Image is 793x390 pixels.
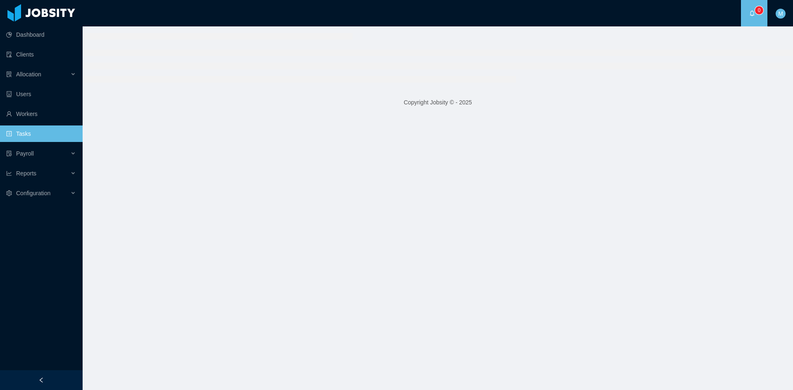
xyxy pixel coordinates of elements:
[83,88,793,117] footer: Copyright Jobsity © - 2025
[755,6,763,14] sup: 0
[6,170,12,176] i: icon: line-chart
[16,190,50,196] span: Configuration
[749,10,755,16] i: icon: bell
[16,170,36,177] span: Reports
[16,71,41,78] span: Allocation
[6,46,76,63] a: icon: auditClients
[6,86,76,102] a: icon: robotUsers
[6,26,76,43] a: icon: pie-chartDashboard
[16,150,34,157] span: Payroll
[6,71,12,77] i: icon: solution
[6,125,76,142] a: icon: profileTasks
[778,9,783,19] span: M
[6,190,12,196] i: icon: setting
[6,106,76,122] a: icon: userWorkers
[6,151,12,156] i: icon: file-protect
